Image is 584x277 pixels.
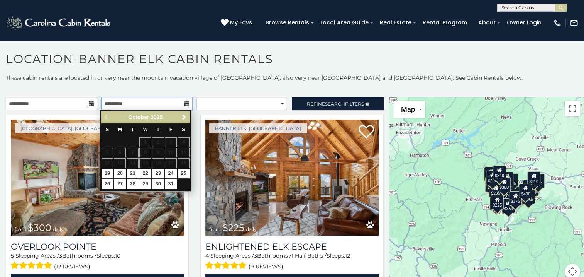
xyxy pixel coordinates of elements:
[139,169,151,178] a: 22
[485,177,498,192] div: $305
[139,179,151,189] a: 29
[249,262,283,272] span: (9 reviews)
[490,196,503,211] div: $355
[15,123,133,133] a: [GEOGRAPHIC_DATA], [GEOGRAPHIC_DATA]
[570,19,578,27] img: mail-regular-white.png
[376,17,415,29] a: Real Estate
[106,127,109,132] span: Sunday
[181,114,187,120] span: Next
[246,226,257,232] span: daily
[499,185,515,200] div: $1,095
[11,252,14,259] span: 5
[102,179,113,189] a: 26
[254,252,257,259] span: 3
[292,97,383,110] a: RefineSearchFilters
[151,114,163,120] span: 2025
[127,179,139,189] a: 28
[182,127,185,132] span: Saturday
[509,191,522,206] div: $375
[419,17,471,29] a: Rental Program
[128,114,149,120] span: October
[169,127,173,132] span: Friday
[262,17,313,29] a: Browse Rentals
[230,19,252,27] span: My Favs
[511,189,524,203] div: $305
[498,177,511,192] div: $300
[28,222,51,233] span: $300
[114,179,126,189] a: 27
[519,183,532,198] div: $400
[11,120,184,236] img: Overlook Pointe
[359,124,374,140] a: Add to favorites
[127,169,139,178] a: 21
[152,169,164,178] a: 23
[102,169,113,178] a: 19
[221,19,254,27] a: My Favs
[505,173,518,188] div: $235
[393,101,425,118] button: Change map style
[501,198,515,213] div: $350
[401,105,415,113] span: Map
[53,226,64,232] span: daily
[152,179,164,189] a: 30
[291,252,327,259] span: 1 Half Baths /
[115,252,120,259] span: 10
[205,252,378,272] div: Sleeping Areas / Bathrooms / Sleeps:
[532,174,545,188] div: $451
[205,120,378,236] img: Enlightened Elk Escape
[157,127,160,132] span: Thursday
[503,17,545,29] a: Owner Login
[11,252,184,272] div: Sleeping Areas / Bathrooms / Sleeps:
[474,17,499,29] a: About
[165,179,177,189] a: 31
[345,252,350,259] span: 12
[205,241,378,252] a: Enlightened Elk Escape
[205,120,378,236] a: Enlightened Elk Escape from $225 daily
[6,15,113,31] img: White-1-2.png
[485,177,498,192] div: $230
[493,166,506,180] div: $310
[165,169,177,178] a: 24
[491,195,504,209] div: $225
[565,101,580,116] button: Toggle fullscreen view
[59,252,62,259] span: 3
[11,241,184,252] a: Overlook Pointe
[205,252,209,259] span: 4
[553,19,562,27] img: phone-regular-white.png
[143,127,148,132] span: Wednesday
[500,171,513,186] div: $430
[307,101,364,107] span: Refine Filters
[11,120,184,236] a: Overlook Pointe from $300 daily
[114,169,126,178] a: 20
[486,171,499,185] div: $290
[317,17,372,29] a: Local Area Guide
[131,127,134,132] span: Tuesday
[484,167,497,181] div: $720
[325,101,345,107] span: Search
[527,171,540,186] div: $410
[525,181,538,196] div: $485
[209,123,307,133] a: Banner Elk, [GEOGRAPHIC_DATA]
[54,262,90,272] span: (12 reviews)
[222,222,244,233] span: $225
[179,113,189,122] a: Next
[178,169,190,178] a: 25
[489,183,502,197] div: $295
[15,226,26,232] span: from
[522,190,535,204] div: $265
[209,226,221,232] span: from
[118,127,122,132] span: Monday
